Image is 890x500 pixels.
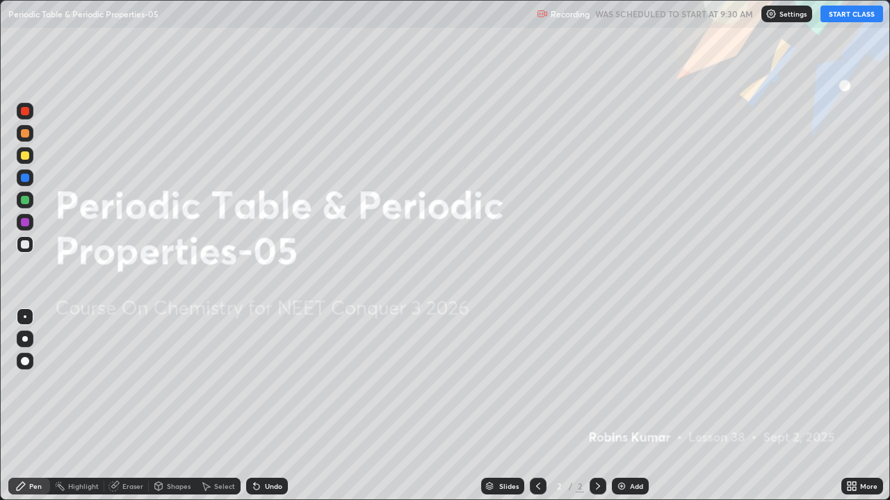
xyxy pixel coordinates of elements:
[576,480,584,492] div: 2
[214,483,235,490] div: Select
[537,8,548,19] img: recording.375f2c34.svg
[551,9,590,19] p: Recording
[68,483,99,490] div: Highlight
[167,483,191,490] div: Shapes
[766,8,777,19] img: class-settings-icons
[499,483,519,490] div: Slides
[616,481,627,492] img: add-slide-button
[122,483,143,490] div: Eraser
[630,483,643,490] div: Add
[860,483,877,490] div: More
[820,6,883,22] button: START CLASS
[552,482,566,490] div: 2
[569,482,573,490] div: /
[29,483,42,490] div: Pen
[779,10,807,17] p: Settings
[8,8,159,19] p: Periodic Table & Periodic Properties-05
[265,483,282,490] div: Undo
[595,8,753,20] h5: WAS SCHEDULED TO START AT 9:30 AM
